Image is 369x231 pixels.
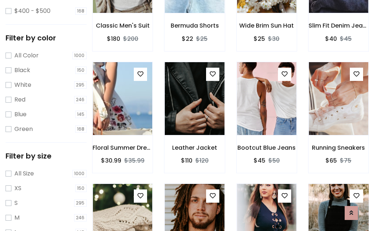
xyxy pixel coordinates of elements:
h6: Leather Jacket [164,144,224,151]
h6: $40 [325,35,337,42]
span: 246 [74,214,87,221]
label: $400 - $500 [14,7,51,15]
label: Green [14,125,33,134]
span: 150 [75,185,87,192]
del: $45 [340,35,352,43]
span: 168 [75,7,87,15]
h6: $25 [254,35,265,42]
span: 246 [74,96,87,103]
h6: $180 [107,35,120,42]
span: 295 [74,199,87,207]
h6: Running Sneakers [309,144,369,151]
del: $50 [268,156,280,165]
del: $200 [123,35,138,43]
h6: $65 [326,157,337,164]
span: 1000 [72,170,87,177]
span: 168 [75,125,87,133]
span: 295 [74,81,87,89]
span: 150 [75,67,87,74]
label: Blue [14,110,27,119]
label: Red [14,95,25,104]
del: $35.99 [124,156,145,165]
label: XS [14,184,21,193]
h6: Bermuda Shorts [164,22,224,29]
h6: $45 [254,157,265,164]
del: $75 [340,156,351,165]
h5: Filter by size [6,152,87,160]
span: 145 [75,111,87,118]
h6: Classic Men's Suit [93,22,153,29]
label: All Color [14,51,39,60]
h6: $30.99 [101,157,121,164]
h5: Filter by color [6,33,87,42]
h6: $110 [181,157,192,164]
del: $30 [268,35,279,43]
label: White [14,81,31,89]
label: S [14,199,18,207]
h6: Bootcut Blue Jeans [237,144,297,151]
span: 1000 [72,52,87,59]
label: M [14,213,20,222]
h6: Wide Brim Sun Hat [237,22,297,29]
h6: Floral Summer Dress [93,144,153,151]
del: $25 [196,35,208,43]
h6: $22 [182,35,193,42]
label: All Size [14,169,34,178]
h6: Slim Fit Denim Jeans [309,22,369,29]
del: $120 [195,156,209,165]
label: Black [14,66,30,75]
